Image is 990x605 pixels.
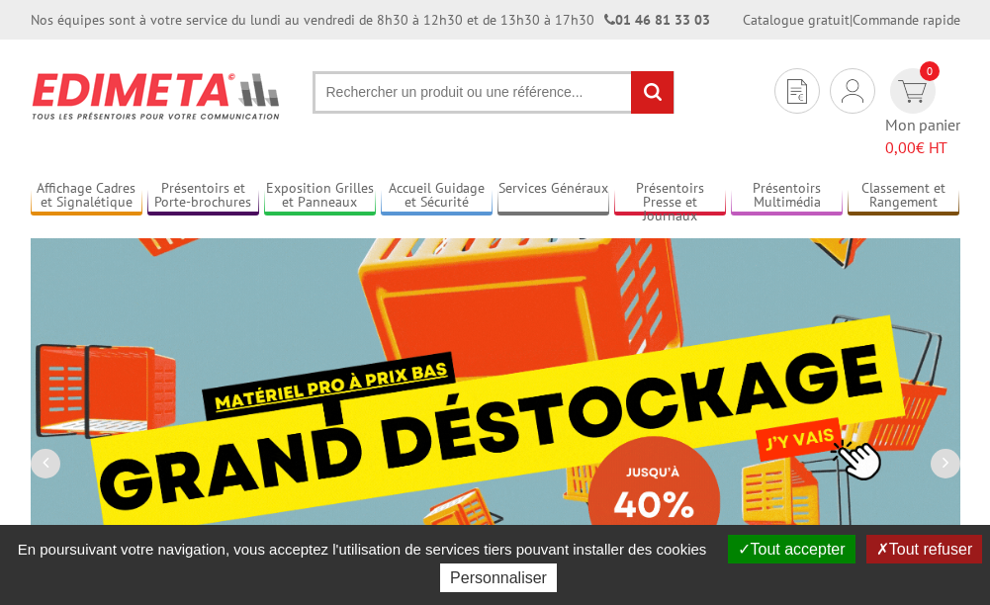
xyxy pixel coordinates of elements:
[743,10,960,30] div: |
[31,59,283,132] img: Présentoir, panneau, stand - Edimeta - PLV, affichage, mobilier bureau, entreprise
[885,136,960,159] span: € HT
[631,71,674,114] input: rechercher
[898,80,927,103] img: devis rapide
[604,11,710,29] strong: 01 46 81 33 03
[731,180,843,213] a: Présentoirs Multimédia
[31,10,710,30] div: Nos équipes sont à votre service du lundi au vendredi de 8h30 à 12h30 et de 13h30 à 17h30
[8,541,717,558] span: En poursuivant votre navigation, vous acceptez l'utilisation de services tiers pouvant installer ...
[147,180,259,213] a: Présentoirs et Porte-brochures
[853,11,960,29] a: Commande rapide
[866,535,982,563] button: Tout refuser
[842,79,863,103] img: devis rapide
[614,180,726,213] a: Présentoirs Presse et Journaux
[743,11,850,29] a: Catalogue gratuit
[313,71,675,114] input: Rechercher un produit ou une référence...
[440,563,557,592] button: Personnaliser (fenêtre modale)
[728,535,855,563] button: Tout accepter
[381,180,493,213] a: Accueil Guidage et Sécurité
[264,180,376,213] a: Exposition Grilles et Panneaux
[31,180,142,213] a: Affichage Cadres et Signalétique
[787,79,807,104] img: devis rapide
[920,61,940,81] span: 0
[885,137,916,157] span: 0,00
[848,180,959,213] a: Classement et Rangement
[497,180,609,213] a: Services Généraux
[885,114,960,159] span: Mon panier
[885,68,960,159] a: devis rapide 0 Mon panier 0,00€ HT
